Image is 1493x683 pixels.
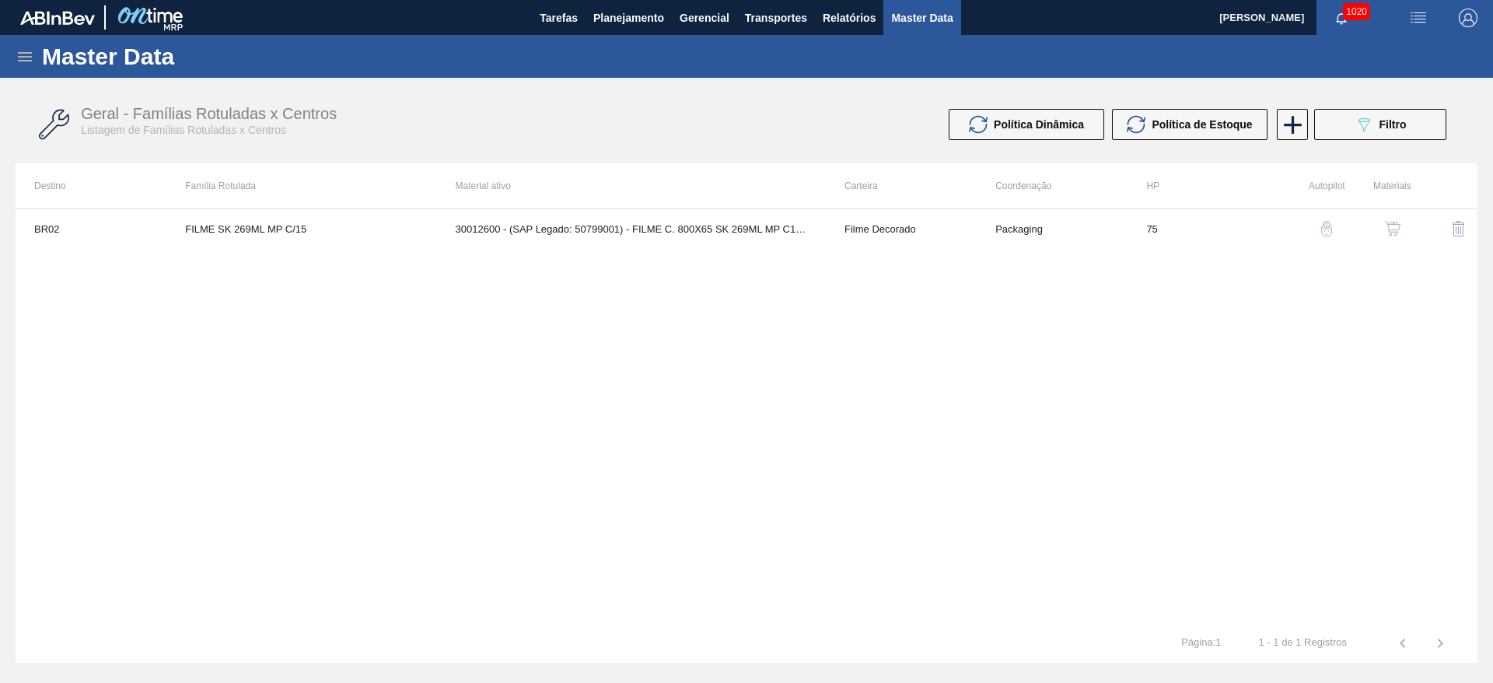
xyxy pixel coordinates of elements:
span: Listagem de Famílias Rotuladas x Centros [81,124,286,136]
button: Política de Estoque [1112,109,1267,140]
span: Planejamento [593,9,664,27]
button: Filtro [1314,109,1446,140]
td: BR02 [16,209,166,248]
span: 1020 [1343,3,1370,20]
img: Logout [1459,9,1477,27]
span: Política Dinâmica [994,118,1084,131]
span: Filtro [1379,118,1407,131]
img: userActions [1409,9,1428,27]
div: Nova Família Rotulada x Centro [1275,109,1306,140]
span: Política de Estoque [1152,118,1252,131]
span: Master Data [891,9,953,27]
button: Política Dinâmica [949,109,1104,140]
td: FILME SK 269ML MP C/15 [166,209,436,248]
th: Família Rotulada [166,163,436,208]
th: HP [1128,163,1278,208]
th: Carteira [826,163,977,208]
div: Excluir Família Rotulada X Centro [1419,210,1477,247]
img: shopping-cart-icon [1385,221,1400,236]
span: Transportes [745,9,807,27]
span: Relatórios [823,9,876,27]
th: Coordenação [977,163,1128,208]
th: Autopilot [1279,163,1345,208]
td: 75 [1128,209,1278,248]
div: Filtrar Família Rotulada x Centro [1306,109,1454,140]
button: shopping-cart-icon [1374,210,1411,247]
img: auto-pilot-icon [1319,221,1334,236]
td: Packaging [977,209,1128,248]
div: Atualizar Política de Estoque em Massa [1112,109,1275,140]
div: Configuração Auto Pilot [1287,210,1345,247]
button: auto-pilot-icon [1308,210,1345,247]
div: Ver Materiais [1353,210,1411,247]
div: Atualizar Política Dinâmica [949,109,1112,140]
td: 1 - 1 de 1 Registros [1240,624,1365,649]
td: Filme Decorado [826,209,977,248]
button: Notificações [1316,7,1366,29]
h1: Master Data [42,47,318,65]
span: Geral - Famílias Rotuladas x Centros [81,105,337,122]
span: Tarefas [540,9,578,27]
img: TNhmsLtSVTkK8tSr43FrP2fwEKptu5GPRR3wAAAABJRU5ErkJggg== [20,11,95,25]
td: Página : 1 [1163,624,1240,649]
button: delete-icon [1440,210,1477,247]
th: Materiais [1345,163,1411,208]
th: Material ativo [437,163,826,208]
th: Destino [16,163,166,208]
span: Gerencial [680,9,729,27]
td: 30012600 - (SAP Legado: 50799001) - FILME C. 800X65 SK 269ML MP C15 429 [437,209,826,248]
img: delete-icon [1449,219,1468,238]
